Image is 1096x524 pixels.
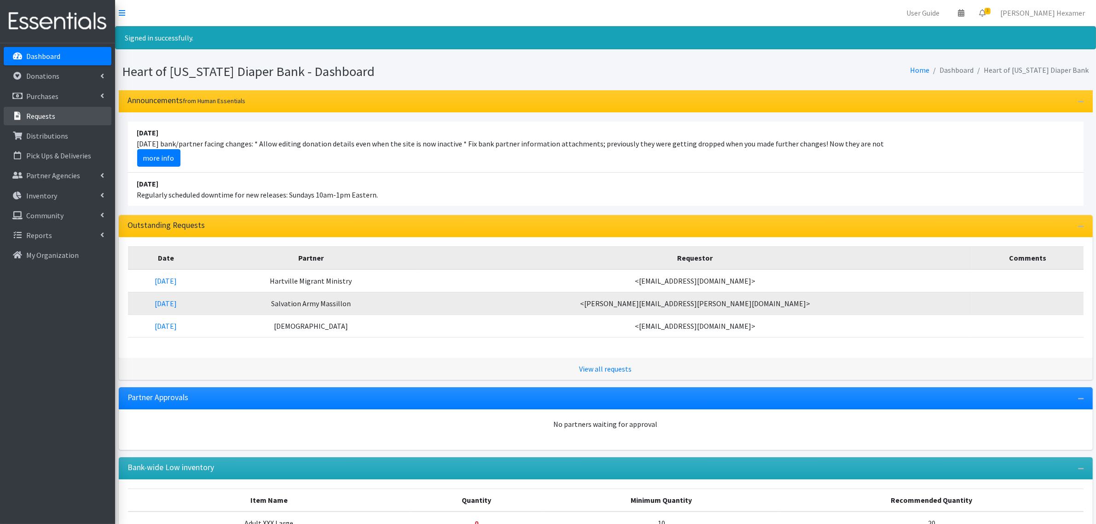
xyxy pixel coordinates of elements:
td: [DEMOGRAPHIC_DATA] [204,314,418,337]
p: Distributions [26,131,68,140]
th: Requestor [418,246,972,269]
a: View all requests [580,364,632,373]
strong: [DATE] [137,128,159,137]
strong: [DATE] [137,179,159,188]
th: Comments [972,246,1083,269]
a: [DATE] [155,299,177,308]
a: Dashboard [4,47,111,65]
a: Requests [4,107,111,125]
td: <[PERSON_NAME][EMAIL_ADDRESS][PERSON_NAME][DOMAIN_NAME]> [418,292,972,314]
a: User Guide [899,4,947,22]
a: Home [910,65,930,75]
h1: Heart of [US_STATE] Diaper Bank - Dashboard [122,64,603,80]
h3: Bank-wide Low inventory [128,463,215,472]
p: Dashboard [26,52,60,61]
td: <[EMAIL_ADDRESS][DOMAIN_NAME]> [418,314,972,337]
th: Date [128,246,204,269]
p: Pick Ups & Deliveries [26,151,91,160]
p: Requests [26,111,55,121]
a: Purchases [4,87,111,105]
td: Hartville Migrant Ministry [204,269,418,292]
p: Inventory [26,191,57,200]
p: Community [26,211,64,220]
h3: Announcements [128,96,246,105]
li: Dashboard [930,64,974,77]
a: 3 [972,4,993,22]
a: Reports [4,226,111,245]
div: Signed in successfully. [115,26,1096,49]
th: Recommended Quantity [780,489,1083,512]
a: Community [4,206,111,225]
a: My Organization [4,246,111,264]
img: HumanEssentials [4,6,111,37]
h3: Partner Approvals [128,393,189,402]
a: [DATE] [155,276,177,285]
p: My Organization [26,250,79,260]
a: [DATE] [155,321,177,331]
li: [DATE] bank/partner facing changes: * Allow editing donation details even when the site is now in... [128,122,1084,173]
td: <[EMAIL_ADDRESS][DOMAIN_NAME]> [418,269,972,292]
a: more info [137,149,180,167]
span: 3 [985,8,991,14]
a: [PERSON_NAME] Hexamer [993,4,1092,22]
p: Reports [26,231,52,240]
div: No partners waiting for approval [128,419,1084,430]
a: Partner Agencies [4,166,111,185]
a: Donations [4,67,111,85]
th: Quantity [410,489,543,512]
li: Heart of [US_STATE] Diaper Bank [974,64,1089,77]
h3: Outstanding Requests [128,221,205,230]
a: Inventory [4,186,111,205]
td: Salvation Army Massillon [204,292,418,314]
p: Donations [26,71,59,81]
a: Pick Ups & Deliveries [4,146,111,165]
a: Distributions [4,127,111,145]
li: Regularly scheduled downtime for new releases: Sundays 10am-1pm Eastern. [128,173,1084,206]
th: Item Name [128,489,410,512]
th: Partner [204,246,418,269]
p: Purchases [26,92,58,101]
small: from Human Essentials [183,97,246,105]
th: Minimum Quantity [543,489,780,512]
p: Partner Agencies [26,171,80,180]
